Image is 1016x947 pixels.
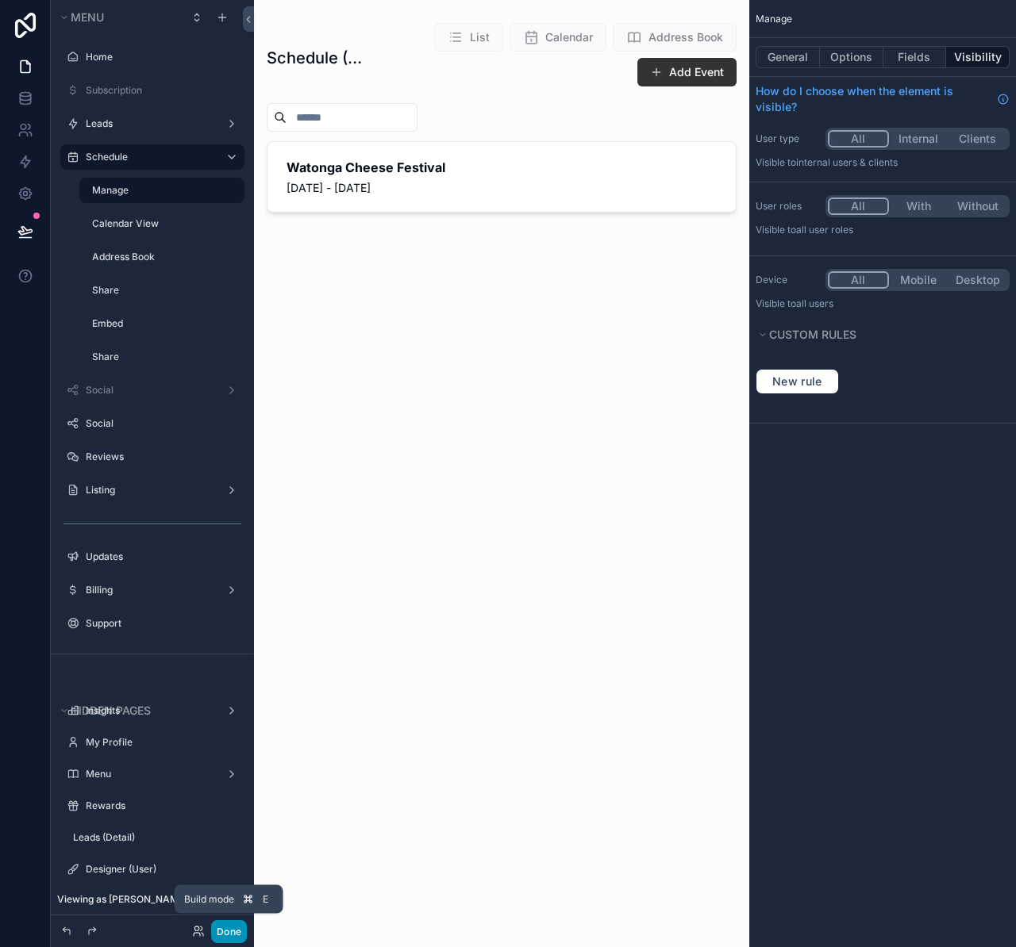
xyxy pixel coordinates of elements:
label: Social [86,417,235,430]
label: Manage [92,184,235,197]
label: Schedule [86,151,213,163]
span: Build mode [184,893,234,906]
label: User roles [756,200,819,213]
p: Visible to [756,297,1010,310]
span: Menu [71,10,104,24]
label: Share [92,351,235,363]
span: Custom rules [769,328,856,341]
span: New rule [766,374,829,389]
button: Hidden pages [57,700,238,722]
a: How do I choose when the element is visible? [756,83,1010,115]
span: How do I choose when the element is visible? [756,83,991,115]
button: All [828,130,889,148]
button: All [828,271,889,289]
label: Address Book [92,251,235,263]
button: Desktop [948,271,1007,289]
label: Home [86,51,235,63]
button: Without [948,197,1007,215]
label: Insights [86,704,213,717]
span: Internal users & clients [796,156,898,168]
label: Listing [86,484,213,497]
label: Menu [86,768,213,780]
label: User type [756,132,819,145]
span: All user roles [796,224,853,236]
button: All [828,197,889,215]
button: Visibility [946,46,1010,68]
label: Support [86,617,235,630]
label: Embed [92,317,235,330]
label: Social [86,384,213,397]
button: Clients [948,130,1007,148]
label: Reviews [86,450,235,463]
label: Calendar View [92,217,235,230]
label: Updates [86,550,235,563]
button: Done [211,920,247,943]
label: My Profile [86,736,235,749]
button: Mobile [889,271,949,289]
button: Fields [883,46,947,68]
label: Billing [86,584,213,596]
span: E [260,893,272,906]
button: Custom rules [756,324,1000,346]
span: Viewing as [PERSON_NAME] [57,893,187,906]
label: Subscription [86,84,235,97]
button: Options [820,46,883,68]
label: Share [92,284,235,297]
span: all users [796,297,833,309]
button: With [889,197,949,215]
label: Leads (Detail) [73,831,235,844]
label: Leads [86,117,213,130]
button: General [756,46,820,68]
label: Designer (User) [86,863,235,876]
button: Internal [889,130,949,148]
button: New rule [756,369,839,394]
button: Menu [57,6,181,29]
p: Visible to [756,156,1010,169]
label: Device [756,274,819,286]
span: Manage [756,13,792,25]
label: Rewards [86,799,235,812]
p: Visible to [756,224,1010,236]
